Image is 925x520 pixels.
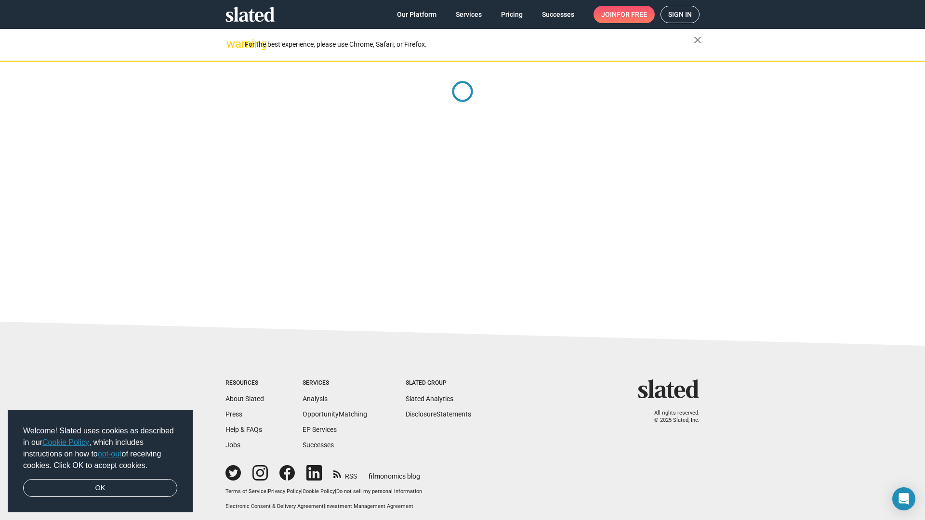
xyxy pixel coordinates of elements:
[225,503,324,509] a: Electronic Consent & Delivery Agreement
[225,379,264,387] div: Resources
[534,6,582,23] a: Successes
[324,503,325,509] span: |
[692,34,703,46] mat-icon: close
[303,488,335,494] a: Cookie Policy
[448,6,489,23] a: Services
[42,438,89,446] a: Cookie Policy
[303,441,334,449] a: Successes
[303,410,367,418] a: OpportunityMatching
[389,6,444,23] a: Our Platform
[594,6,655,23] a: Joinfor free
[335,488,336,494] span: |
[8,410,193,513] div: cookieconsent
[245,38,694,51] div: For the best experience, please use Chrome, Safari, or Firefox.
[266,488,268,494] span: |
[644,410,700,424] p: All rights reserved. © 2025 Slated, Inc.
[23,479,177,497] a: dismiss cookie message
[617,6,647,23] span: for free
[397,6,436,23] span: Our Platform
[225,441,240,449] a: Jobs
[225,488,266,494] a: Terms of Service
[892,487,915,510] div: Open Intercom Messenger
[301,488,303,494] span: |
[501,6,523,23] span: Pricing
[325,503,413,509] a: Investment Management Agreement
[601,6,647,23] span: Join
[369,464,420,481] a: filmonomics blog
[406,410,471,418] a: DisclosureStatements
[303,379,367,387] div: Services
[303,426,337,433] a: EP Services
[369,472,380,480] span: film
[303,395,328,403] a: Analysis
[225,410,242,418] a: Press
[661,6,700,23] a: Sign in
[225,395,264,403] a: About Slated
[98,450,122,458] a: opt-out
[268,488,301,494] a: Privacy Policy
[226,38,238,50] mat-icon: warning
[668,6,692,23] span: Sign in
[456,6,482,23] span: Services
[333,466,357,481] a: RSS
[336,488,422,495] button: Do not sell my personal information
[23,425,177,471] span: Welcome! Slated uses cookies as described in our , which includes instructions on how to of recei...
[225,426,262,433] a: Help & FAQs
[493,6,530,23] a: Pricing
[406,379,471,387] div: Slated Group
[542,6,574,23] span: Successes
[406,395,453,403] a: Slated Analytics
